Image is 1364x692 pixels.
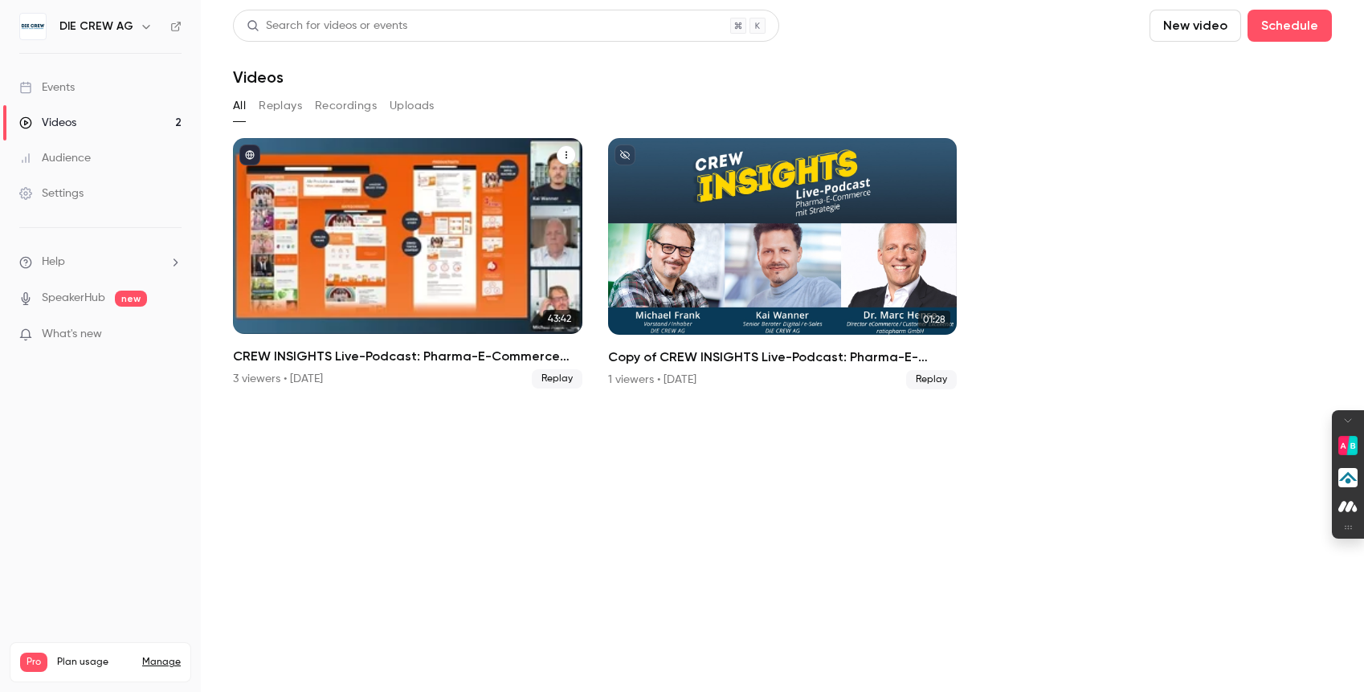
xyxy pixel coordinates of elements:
[233,138,1332,389] ul: Videos
[532,369,582,389] span: Replay
[315,93,377,119] button: Recordings
[543,310,576,328] span: 43:42
[19,254,182,271] li: help-dropdown-opener
[390,93,435,119] button: Uploads
[608,372,696,388] div: 1 viewers • [DATE]
[20,14,46,39] img: DIE CREW AG
[42,254,65,271] span: Help
[1150,10,1241,42] button: New video
[608,138,958,389] li: Copy of CREW INSIGHTS Live-Podcast: Pharma-E-Commerce mit Strategie
[42,326,102,343] span: What's new
[259,93,302,119] button: Replays
[19,150,91,166] div: Audience
[918,311,950,328] span: 01:28
[233,138,582,389] a: 43:42CREW INSIGHTS Live-Podcast: Pharma-E-Commerce mit Strategie3 viewers • [DATE]Replay
[1338,468,1358,487] img: Presse-Versorgung Lead-Generierung icon
[233,138,582,389] li: CREW INSIGHTS Live-Podcast: Pharma-E-Commerce mit Strategie
[115,291,147,307] span: new
[19,185,84,201] div: Settings
[57,656,133,669] span: Plan usage
[233,67,284,87] h1: Videos
[233,371,323,387] div: 3 viewers • [DATE]
[233,10,1332,682] section: Videos
[247,18,407,35] div: Search for videos or events
[608,138,958,389] a: 01:28Copy of CREW INSIGHTS Live-Podcast: Pharma-E-Commerce mit Strategie1 viewers • [DATE]Replay
[906,370,957,389] span: Replay
[239,145,260,165] button: published
[615,145,635,165] button: unpublished
[608,348,958,367] h2: Copy of CREW INSIGHTS Live-Podcast: Pharma-E-Commerce mit Strategie
[20,653,47,672] span: Pro
[233,347,582,366] h2: CREW INSIGHTS Live-Podcast: Pharma-E-Commerce mit Strategie
[142,656,181,669] a: Manage
[1248,10,1332,42] button: Schedule
[19,79,75,96] div: Events
[233,93,246,119] button: All
[42,290,105,307] a: SpeakerHub
[59,18,133,35] h6: DIE CREW AG
[19,115,76,131] div: Videos
[1338,436,1358,455] img: Find Product Alternatives icon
